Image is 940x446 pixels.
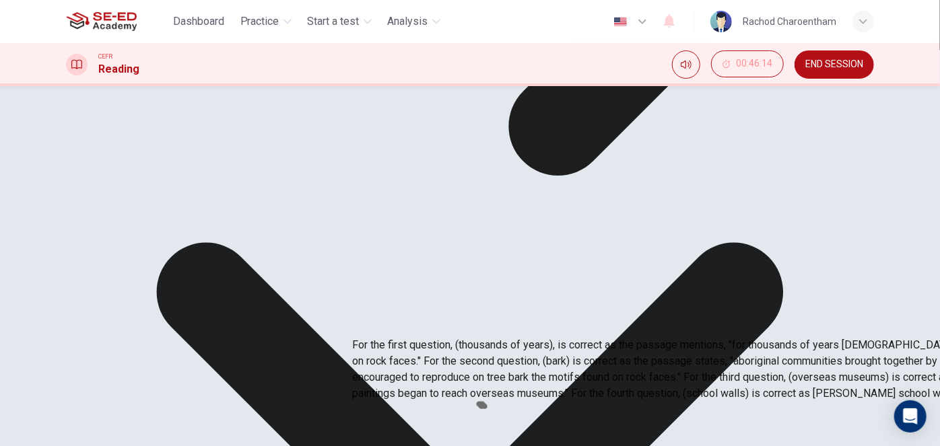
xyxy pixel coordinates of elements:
[66,8,137,35] img: SE-ED Academy logo
[710,11,732,32] img: Profile picture
[805,59,863,70] span: END SESSION
[612,17,629,27] img: en
[240,13,279,30] span: Practice
[308,13,360,30] span: Start a test
[743,13,836,30] div: Rachod Charoentham
[672,50,700,79] div: Mute
[736,59,772,69] span: 00:46:14
[98,61,139,77] h1: Reading
[894,400,927,433] div: Open Intercom Messenger
[173,13,224,30] span: Dashboard
[711,50,784,79] div: Hide
[98,52,112,61] span: CEFR
[388,13,428,30] span: Analysis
